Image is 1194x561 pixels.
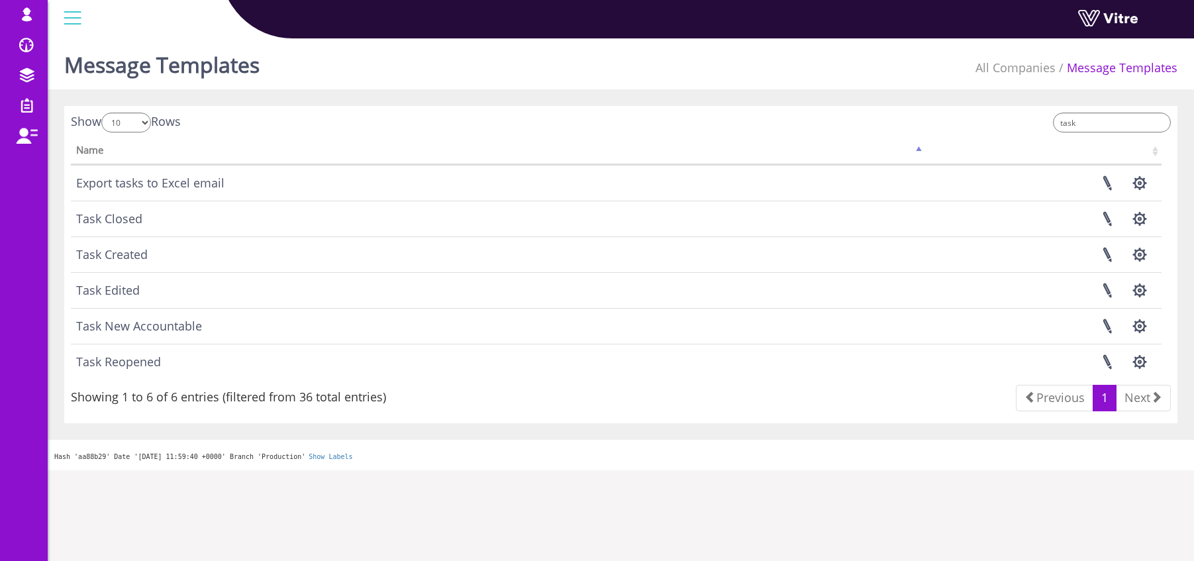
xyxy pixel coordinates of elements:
a: Next [1116,385,1171,411]
td: Task Created [71,236,925,272]
li: Message Templates [1056,60,1177,77]
td: Task Closed [71,201,925,236]
td: Task New Accountable [71,308,925,344]
a: 1 [1093,385,1117,411]
span: Hash 'aa88b29' Date '[DATE] 11:59:40 +0000' Branch 'Production' [54,453,305,460]
th: : activate to sort column ascending [925,140,1162,165]
select: ShowRows [101,113,151,132]
label: Show Rows [71,113,181,132]
div: Showing 1 to 6 of 6 entries (filtered from 36 total entries) [71,383,386,406]
a: Previous [1016,385,1093,411]
a: Show Labels [309,453,352,460]
td: Task Reopened [71,344,925,380]
th: Name: activate to sort column descending [71,140,925,165]
li: All Companies [975,60,1056,77]
h1: Message Templates [64,33,260,89]
td: Task Edited [71,272,925,308]
td: Export tasks to Excel email [71,165,925,201]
